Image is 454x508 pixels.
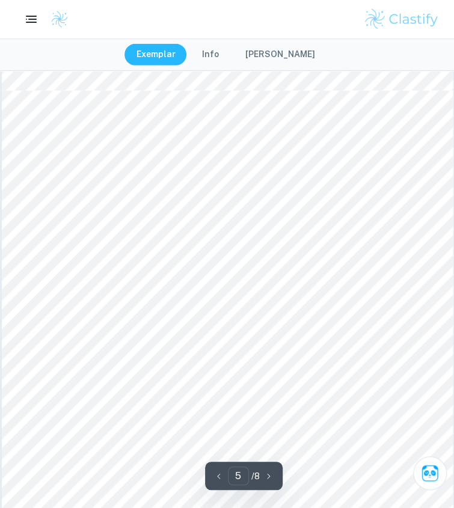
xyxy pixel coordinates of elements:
button: Ask Clai [413,456,447,490]
button: Info [190,44,231,66]
button: Exemplar [124,44,188,66]
p: / 8 [251,470,260,483]
button: [PERSON_NAME] [233,44,327,66]
a: Clastify logo [43,10,69,28]
img: Clastify logo [363,7,440,31]
img: Clastify logo [51,10,69,28]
